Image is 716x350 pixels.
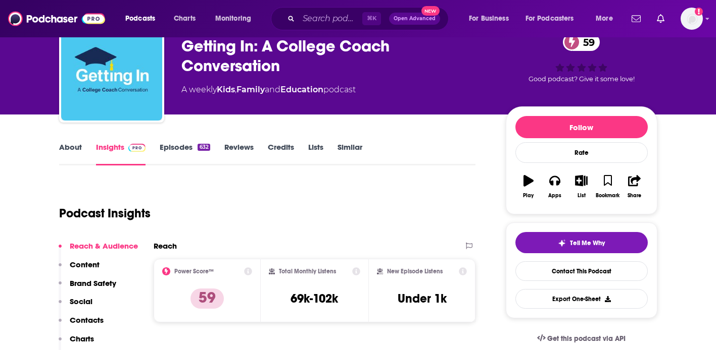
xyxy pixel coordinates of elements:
[70,241,138,251] p: Reach & Audience
[70,278,116,288] p: Brand Safety
[268,142,294,165] a: Credits
[198,144,210,151] div: 632
[128,144,146,152] img: Podchaser Pro
[547,334,626,343] span: Get this podcast via API
[160,142,210,165] a: Episodes632
[59,260,100,278] button: Content
[59,241,138,260] button: Reach & Audience
[595,168,621,205] button: Bookmark
[235,85,236,94] span: ,
[628,193,641,199] div: Share
[563,33,600,51] a: 59
[529,75,635,83] span: Good podcast? Give it some love!
[515,168,542,205] button: Play
[215,12,251,26] span: Monitoring
[217,85,235,94] a: Kids
[578,193,586,199] div: List
[181,84,356,96] div: A weekly podcast
[308,142,323,165] a: Lists
[526,12,574,26] span: For Podcasters
[681,8,703,30] span: Logged in as jciarczynski
[596,193,619,199] div: Bookmark
[70,260,100,269] p: Content
[59,278,116,297] button: Brand Safety
[61,20,162,121] img: Getting In: A College Coach Conversation
[398,291,447,306] h3: Under 1k
[265,85,280,94] span: and
[523,193,534,199] div: Play
[70,334,94,343] p: Charts
[70,315,104,325] p: Contacts
[174,268,214,275] h2: Power Score™
[421,6,440,16] span: New
[695,8,703,16] svg: Add a profile image
[681,8,703,30] button: Show profile menu
[174,12,196,26] span: Charts
[279,268,336,275] h2: Total Monthly Listens
[59,315,104,334] button: Contacts
[70,297,92,306] p: Social
[621,168,647,205] button: Share
[515,116,648,138] button: Follow
[515,232,648,253] button: tell me why sparkleTell Me Why
[681,8,703,30] img: User Profile
[568,168,594,205] button: List
[519,11,589,27] button: open menu
[154,241,177,251] h2: Reach
[506,27,657,89] div: 59Good podcast? Give it some love!
[653,10,669,27] a: Show notifications dropdown
[542,168,568,205] button: Apps
[548,193,561,199] div: Apps
[558,239,566,247] img: tell me why sparkle
[515,142,648,163] div: Rate
[280,85,323,94] a: Education
[8,9,105,28] img: Podchaser - Follow, Share and Rate Podcasts
[291,291,338,306] h3: 69k-102k
[125,12,155,26] span: Podcasts
[469,12,509,26] span: For Business
[589,11,626,27] button: open menu
[515,261,648,281] a: Contact This Podcast
[224,142,254,165] a: Reviews
[208,11,264,27] button: open menu
[628,10,645,27] a: Show notifications dropdown
[596,12,613,26] span: More
[236,85,265,94] a: Family
[96,142,146,165] a: InsightsPodchaser Pro
[570,239,605,247] span: Tell Me Why
[118,11,168,27] button: open menu
[362,12,381,25] span: ⌘ K
[299,11,362,27] input: Search podcasts, credits, & more...
[59,142,82,165] a: About
[280,7,458,30] div: Search podcasts, credits, & more...
[462,11,521,27] button: open menu
[190,288,224,309] p: 59
[59,297,92,315] button: Social
[573,33,600,51] span: 59
[338,142,362,165] a: Similar
[167,11,202,27] a: Charts
[59,206,151,221] h1: Podcast Insights
[394,16,436,21] span: Open Advanced
[387,268,443,275] h2: New Episode Listens
[515,289,648,309] button: Export One-Sheet
[389,13,440,25] button: Open AdvancedNew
